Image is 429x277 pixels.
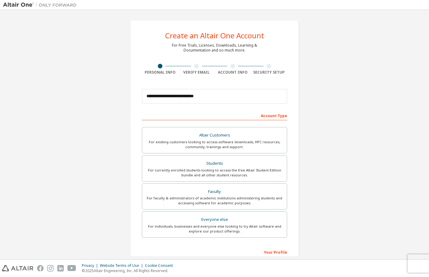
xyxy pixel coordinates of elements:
div: Your Profile [142,247,287,257]
div: Faculty [146,187,283,196]
div: Security Setup [251,70,287,75]
div: Privacy [82,263,100,268]
div: Altair Customers [146,131,283,140]
div: For existing customers looking to access software downloads, HPC resources, community, trainings ... [146,140,283,149]
p: © 2025 Altair Engineering, Inc. All Rights Reserved. [82,268,177,273]
div: Verify Email [178,70,215,75]
img: linkedin.svg [57,265,64,271]
div: For faculty & administrators of academic institutions administering students and accessing softwa... [146,196,283,206]
div: Cookie Consent [145,263,177,268]
div: Website Terms of Use [100,263,145,268]
div: Everyone else [146,215,283,224]
div: Students [146,159,283,168]
div: Account Type [142,110,287,120]
div: For currently enrolled students looking to access the free Altair Student Edition bundle and all ... [146,168,283,178]
img: youtube.svg [67,265,76,271]
div: For individuals, businesses and everyone else looking to try Altair software and explore our prod... [146,224,283,234]
div: For Free Trials, Licenses, Downloads, Learning & Documentation and so much more. [172,43,257,53]
div: Personal Info [142,70,178,75]
img: facebook.svg [37,265,44,271]
img: altair_logo.svg [2,265,33,271]
div: Create an Altair One Account [165,32,264,39]
img: Altair One [3,2,80,8]
div: Account Info [214,70,251,75]
img: instagram.svg [47,265,54,271]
